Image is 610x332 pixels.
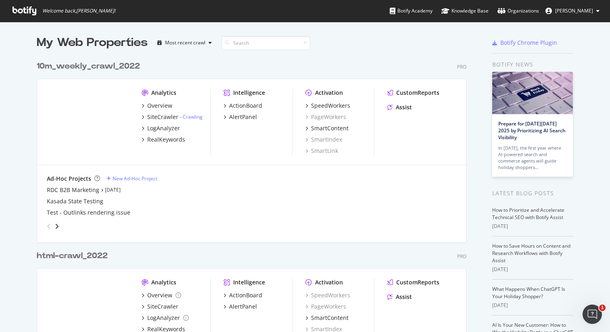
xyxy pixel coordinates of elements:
div: Botify Chrome Plugin [500,39,557,47]
a: SiteCrawler [142,303,178,311]
a: LogAnalyzer [142,314,189,322]
img: website_grey.svg [13,21,19,27]
div: Botify news [492,60,573,69]
div: Overview [147,291,172,299]
div: Intelligence [233,89,265,97]
div: Overview [147,102,172,110]
div: Activation [315,89,343,97]
div: SmartContent [311,124,349,132]
div: Organizations [497,7,539,15]
img: tab_domain_overview_orange.svg [23,47,30,53]
iframe: Intercom live chat [583,305,602,324]
a: SmartIndex [305,136,342,144]
div: SiteCrawler [147,303,178,311]
div: v 4.0.25 [23,13,40,19]
a: SpeedWorkers [305,102,350,110]
a: Assist [387,103,412,111]
a: RealKeywords [142,136,185,144]
div: Analytics [151,278,176,286]
input: Search [221,36,310,50]
a: Prepare for [DATE][DATE] 2025 by Prioritizing AI Search Visibility [498,120,566,141]
div: Analytics [151,89,176,97]
div: html-crawl_2022 [37,250,108,262]
div: Intelligence [233,278,265,286]
div: [DATE] [492,302,573,309]
a: PageWorkers [305,303,346,311]
img: realtor.com [47,89,129,154]
div: RealKeywords [147,136,185,144]
a: Botify Chrome Plugin [492,39,557,47]
a: PageWorkers [305,113,346,121]
div: Latest Blog Posts [492,189,573,198]
a: How to Prioritize and Accelerate Technical SEO with Botify Assist [492,207,564,221]
div: My Web Properties [37,35,148,51]
div: SmartContent [311,314,349,322]
div: - [180,113,203,120]
div: [DATE] [492,266,573,273]
a: What Happens When ChatGPT Is Your Holiday Shopper? [492,286,565,300]
a: SmartContent [305,124,349,132]
a: Overview [142,291,181,299]
a: AlertPanel [224,113,257,121]
a: SmartContent [305,314,349,322]
div: SiteCrawler [147,113,178,121]
a: How to Save Hours on Content and Research Workflows with Botify Assist [492,242,570,264]
div: Botify Academy [390,7,432,15]
div: AlertPanel [229,113,257,121]
div: New Ad-Hoc Project [113,175,157,182]
a: Kasada State Testing [47,197,103,205]
a: Crawling [183,113,203,120]
div: ActionBoard [229,291,262,299]
div: Domain Overview [32,48,72,53]
div: angle-right [54,222,60,230]
a: Test - Outlinks rendering issue [47,209,130,217]
span: 1 [599,305,606,311]
a: Assist [387,293,412,301]
div: 10m_weekly_crawl_2022 [37,61,140,72]
div: Pro [457,63,466,70]
a: New Ad-Hoc Project [107,175,157,182]
a: ActionBoard [224,102,262,110]
span: Welcome back, [PERSON_NAME] ! [42,8,115,14]
div: SpeedWorkers [311,102,350,110]
a: 10m_weekly_crawl_2022 [37,61,143,72]
div: LogAnalyzer [147,124,180,132]
button: [PERSON_NAME] [539,4,606,17]
div: [DATE] [492,223,573,230]
a: Overview [142,102,172,110]
div: Pro [457,253,466,260]
div: In [DATE], the first year where AI-powered search and commerce agents will guide holiday shoppers… [498,145,567,171]
div: Assist [396,293,412,301]
a: html-crawl_2022 [37,250,111,262]
img: logo_orange.svg [13,13,19,19]
div: Assist [396,103,412,111]
div: Most recent crawl [165,40,205,45]
div: AlertPanel [229,303,257,311]
button: Most recent crawl [154,36,215,49]
a: CustomReports [387,278,439,286]
div: Knowledge Base [441,7,489,15]
a: SpeedWorkers [305,291,350,299]
div: Ad-Hoc Projects [47,175,91,183]
a: SiteCrawler- Crawling [142,113,203,121]
img: Prepare for Black Friday 2025 by Prioritizing AI Search Visibility [492,72,573,114]
a: LogAnalyzer [142,124,180,132]
div: Keywords by Traffic [90,48,133,53]
a: ActionBoard [224,291,262,299]
a: CustomReports [387,89,439,97]
div: angle-left [44,220,54,233]
a: [DATE] [105,186,121,193]
img: tab_keywords_by_traffic_grey.svg [81,47,88,53]
a: AlertPanel [224,303,257,311]
a: SmartLink [305,147,338,155]
div: LogAnalyzer [147,314,180,322]
div: CustomReports [396,89,439,97]
a: RDC B2B Marketing [47,186,99,194]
